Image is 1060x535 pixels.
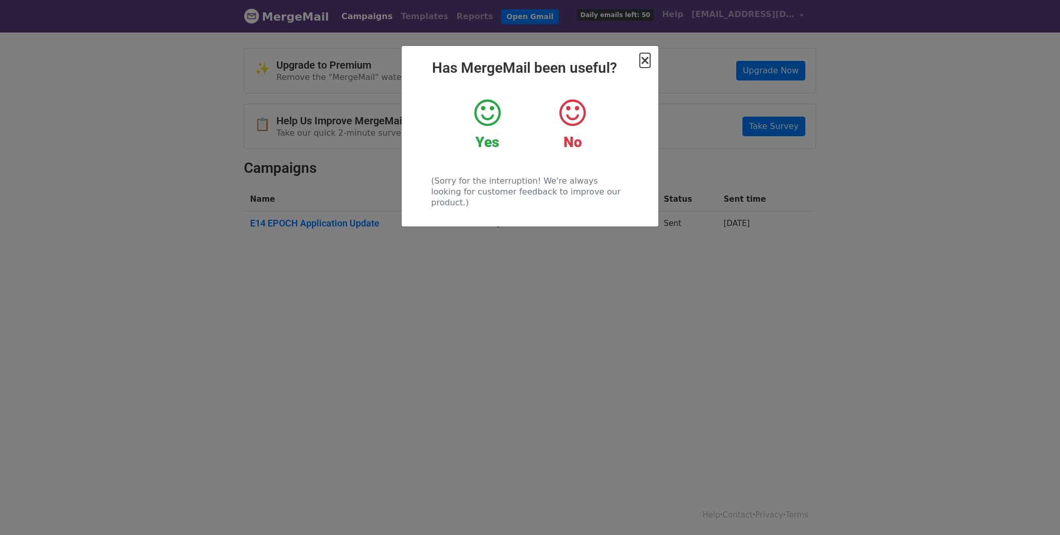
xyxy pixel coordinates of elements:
[564,134,582,151] strong: No
[640,54,650,67] button: Close
[453,98,522,151] a: Yes
[640,53,650,68] span: ×
[538,98,607,151] a: No
[1008,485,1060,535] iframe: Chat Widget
[475,134,499,151] strong: Yes
[410,59,650,77] h2: Has MergeMail been useful?
[431,175,628,208] p: (Sorry for the interruption! We're always looking for customer feedback to improve our product.)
